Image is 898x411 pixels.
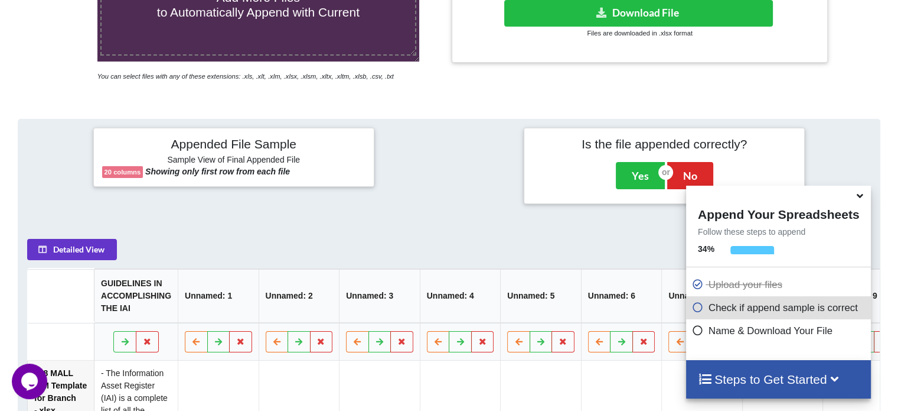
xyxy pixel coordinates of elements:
b: 34 % [698,244,714,254]
th: GUIDELINES IN ACCOMPLISHING THE IAI [94,269,178,323]
th: Unnamed: 6 [581,269,662,323]
b: Showing only first row from each file [145,167,290,176]
button: Detailed View [27,239,117,260]
iframe: chat widget [12,364,50,399]
p: Upload your files [692,277,868,292]
i: You can select files with any of these extensions: .xls, .xlt, .xlm, .xlsx, .xlsm, .xltx, .xltm, ... [97,73,394,80]
h4: Steps to Get Started [698,372,859,387]
th: Unnamed: 5 [500,269,581,323]
h6: Sample View of Final Appended File [102,155,365,167]
th: Unnamed: 4 [420,269,501,323]
button: No [667,162,713,189]
th: Unnamed: 7 [661,269,742,323]
p: Check if append sample is correct [692,300,868,315]
button: Yes [616,162,665,189]
th: Unnamed: 1 [178,269,259,323]
th: Unnamed: 3 [339,269,420,323]
h4: Is the file appended correctly? [533,137,796,151]
h4: Appended File Sample [102,137,365,153]
b: 20 columns [105,169,141,176]
small: Files are downloaded in .xlsx format [587,30,692,37]
p: Follow these steps to append [686,226,871,238]
h4: Append Your Spreadsheets [686,204,871,222]
p: Name & Download Your File [692,323,868,338]
th: Unnamed: 2 [259,269,339,323]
